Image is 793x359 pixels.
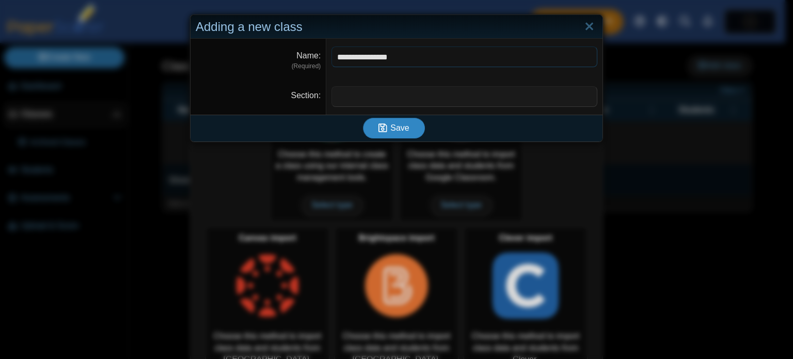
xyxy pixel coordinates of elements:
[291,91,321,100] label: Section
[196,62,321,71] dfn: (Required)
[191,15,602,39] div: Adding a new class
[390,123,409,132] span: Save
[363,118,425,138] button: Save
[581,18,597,36] a: Close
[296,51,321,60] label: Name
